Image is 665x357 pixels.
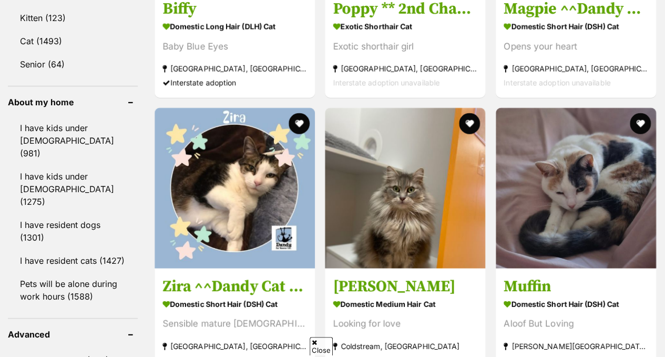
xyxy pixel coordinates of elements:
a: I have kids under [DEMOGRAPHIC_DATA] (1275) [8,165,138,213]
div: Baby Blue Eyes [162,39,307,54]
a: Cat (1493) [8,30,138,52]
strong: Domestic Long Hair (DLH) Cat [162,19,307,34]
div: Exotic shorthair girl [333,39,477,54]
img: Muffin - Domestic Short Hair (DSH) Cat [496,108,656,269]
strong: [GEOGRAPHIC_DATA], [GEOGRAPHIC_DATA] [333,62,477,76]
strong: Domestic Short Hair (DSH) Cat [504,296,648,312]
button: favourite [459,113,480,134]
div: Interstate adoption [162,76,307,90]
strong: [GEOGRAPHIC_DATA], [GEOGRAPHIC_DATA] [162,62,307,76]
header: About my home [8,97,138,107]
h3: Muffin [504,276,648,296]
strong: Domestic Short Hair (DSH) Cat [162,296,307,312]
button: favourite [630,113,651,134]
img: Anastasia - Domestic Medium Hair Cat [325,108,485,269]
strong: [PERSON_NAME][GEOGRAPHIC_DATA], [GEOGRAPHIC_DATA] [504,339,648,353]
strong: [GEOGRAPHIC_DATA], [GEOGRAPHIC_DATA] [162,339,307,353]
a: I have kids under [DEMOGRAPHIC_DATA] (981) [8,117,138,164]
a: Kitten (123) [8,7,138,29]
h3: Zira ^^Dandy Cat Rescue^^ [162,276,307,296]
div: Sensible mature [DEMOGRAPHIC_DATA] [162,317,307,331]
strong: Coldstream, [GEOGRAPHIC_DATA] [333,339,477,353]
img: Zira ^^Dandy Cat Rescue^^ - Domestic Short Hair (DSH) Cat [155,108,315,269]
strong: Exotic Shorthair Cat [333,19,477,34]
strong: [GEOGRAPHIC_DATA], [GEOGRAPHIC_DATA] [504,62,648,76]
span: Close [310,337,333,355]
button: favourite [289,113,310,134]
span: Interstate adoption unavailable [504,78,610,87]
h3: [PERSON_NAME] [333,276,477,296]
header: Advanced [8,330,138,339]
a: I have resident cats (1427) [8,250,138,272]
div: Aloof But Loving [504,317,648,331]
strong: Domestic Medium Hair Cat [333,296,477,312]
div: Opens your heart [504,39,648,54]
a: Pets will be alone during work hours (1588) [8,273,138,308]
div: Looking for love [333,317,477,331]
a: Senior (64) [8,53,138,75]
span: Interstate adoption unavailable [333,78,439,87]
a: I have resident dogs (1301) [8,214,138,249]
strong: Domestic Short Hair (DSH) Cat [504,19,648,34]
